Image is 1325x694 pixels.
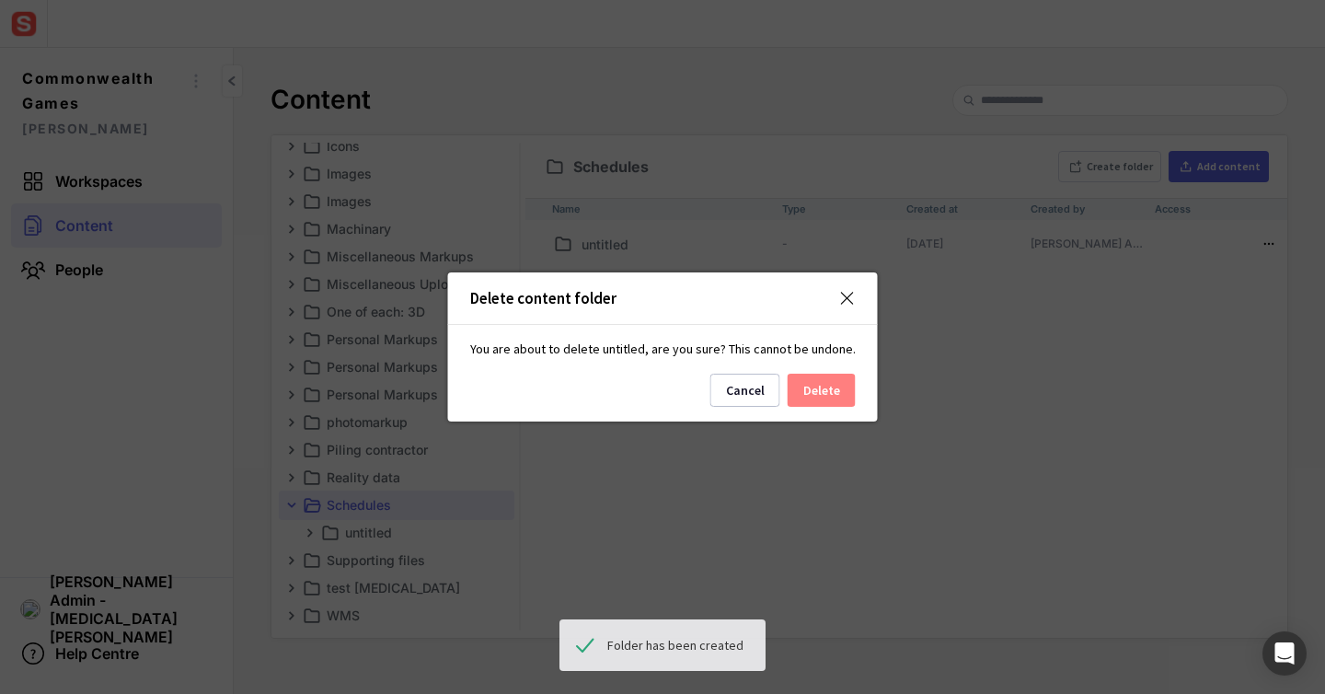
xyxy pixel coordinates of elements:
[788,374,856,407] button: Delete
[1262,631,1307,676] div: Open Intercom Messenger
[470,291,817,307] div: Delete content folder
[607,634,743,656] div: Folder has been created
[470,340,856,374] div: You are about to delete untitled, are you sure? This cannot be undone.
[710,374,780,407] button: Cancel
[839,290,856,307] img: icon-outline__close-thin.svg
